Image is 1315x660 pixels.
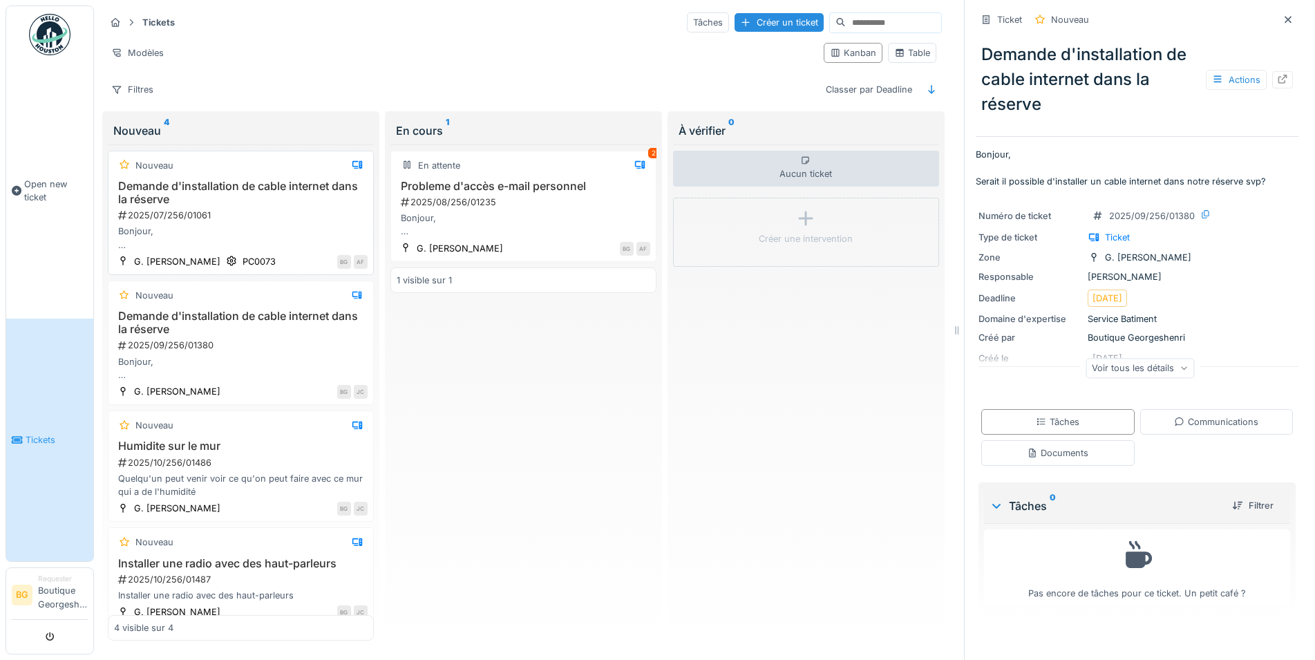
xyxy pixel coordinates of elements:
[1086,358,1194,378] div: Voir tous les détails
[759,232,853,245] div: Créer une intervention
[978,331,1082,344] div: Créé par
[978,231,1082,244] div: Type de ticket
[337,605,351,619] div: BG
[354,385,368,399] div: JC
[1105,251,1191,264] div: G. [PERSON_NAME]
[1174,415,1258,428] div: Communications
[1051,13,1089,26] div: Nouveau
[135,419,173,432] div: Nouveau
[114,440,368,453] h3: Humidite sur le mur
[673,151,939,187] div: Aucun ticket
[114,557,368,570] h3: Installer une radio avec des haut-parleurs
[114,472,368,498] div: Quelqu'un peut venir voir ce qu'on peut faire avec ce mur qui a de l'humidité
[137,16,180,29] strong: Tickets
[728,122,735,139] sup: 0
[978,312,1296,326] div: Service Batiment
[117,573,368,586] div: 2025/10/256/01487
[397,211,650,238] div: Bonjour, Je n'arrive pas à avoir accès à mon adresse e-mail. Lilia
[990,498,1221,514] div: Tâches
[820,79,918,100] div: Classer par Deadline
[1027,446,1088,460] div: Documents
[134,605,220,619] div: G. [PERSON_NAME]
[12,585,32,605] li: BG
[38,574,88,584] div: Requester
[978,292,1082,305] div: Deadline
[105,79,160,100] div: Filtres
[399,196,650,209] div: 2025/08/256/01235
[648,148,659,158] div: 2
[135,536,173,549] div: Nouveau
[114,180,368,206] h3: Demande d'installation de cable internet dans la réserve
[135,159,173,172] div: Nouveau
[620,242,634,256] div: BG
[134,502,220,515] div: G. [PERSON_NAME]
[978,270,1296,283] div: [PERSON_NAME]
[976,37,1298,122] div: Demande d'installation de cable internet dans la réserve
[417,242,503,255] div: G. [PERSON_NAME]
[6,63,93,319] a: Open new ticket
[830,46,876,59] div: Kanban
[337,255,351,269] div: BG
[26,433,88,446] span: Tickets
[135,289,173,302] div: Nouveau
[1109,209,1195,223] div: 2025/09/256/01380
[114,225,368,251] div: Bonjour, Nous avons besoin d'avoir accès à internet dans la réserve car pour le moment on y a acc...
[1036,415,1079,428] div: Tâches
[38,574,88,616] li: Boutique Georgeshenri
[978,270,1082,283] div: Responsable
[114,355,368,381] div: Bonjour, Serait il possible d'installer un cable internet dans notre réserve svp?
[105,43,170,63] div: Modèles
[12,574,88,620] a: BG RequesterBoutique Georgeshenri
[114,589,368,602] div: Installer une radio avec des haut-parleurs
[894,46,930,59] div: Table
[117,456,368,469] div: 2025/10/256/01486
[978,331,1296,344] div: Boutique Georgeshenri
[114,622,173,635] div: 4 visible sur 4
[29,14,70,55] img: Badge_color-CXgf-gQk.svg
[134,255,220,268] div: G. [PERSON_NAME]
[164,122,169,139] sup: 4
[446,122,449,139] sup: 1
[978,251,1082,264] div: Zone
[134,385,220,398] div: G. [PERSON_NAME]
[117,209,368,222] div: 2025/07/256/01061
[24,178,88,204] span: Open new ticket
[114,310,368,336] h3: Demande d'installation de cable internet dans la réserve
[397,180,650,193] h3: Probleme d'accès e-mail personnel
[397,274,452,287] div: 1 visible sur 1
[418,159,460,172] div: En attente
[354,255,368,269] div: AF
[396,122,651,139] div: En cours
[993,536,1281,600] div: Pas encore de tâches pour ce ticket. Un petit café ?
[354,502,368,516] div: JC
[1227,496,1279,515] div: Filtrer
[997,13,1022,26] div: Ticket
[117,339,368,352] div: 2025/09/256/01380
[679,122,934,139] div: À vérifier
[976,148,1298,188] p: Bonjour, Serait il possible d'installer un cable internet dans notre réserve svp?
[1206,70,1267,90] div: Actions
[354,605,368,619] div: JC
[1105,231,1130,244] div: Ticket
[337,502,351,516] div: BG
[636,242,650,256] div: AF
[978,312,1082,326] div: Domaine d'expertise
[113,122,368,139] div: Nouveau
[1092,292,1122,305] div: [DATE]
[687,12,729,32] div: Tâches
[1050,498,1056,514] sup: 0
[735,13,824,32] div: Créer un ticket
[337,385,351,399] div: BG
[243,255,276,268] div: PC0073
[6,319,93,561] a: Tickets
[978,209,1082,223] div: Numéro de ticket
